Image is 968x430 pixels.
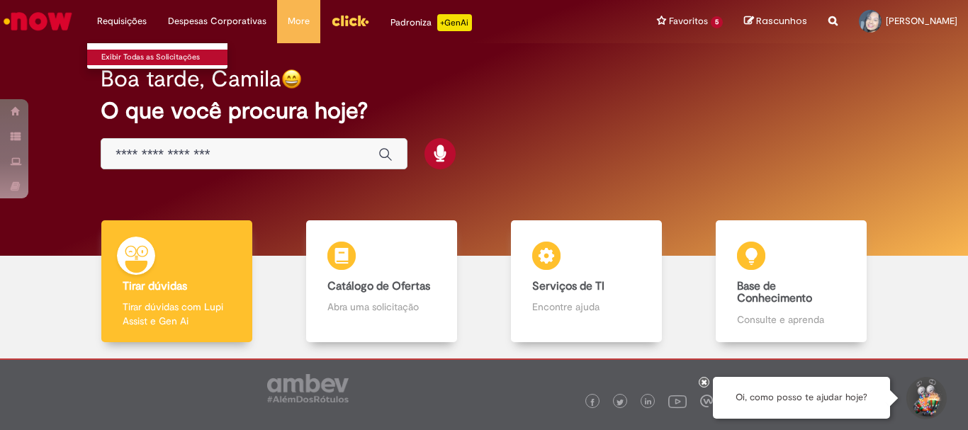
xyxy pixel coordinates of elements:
[617,399,624,406] img: logo_footer_twitter.png
[97,14,147,28] span: Requisições
[669,14,708,28] span: Favoritos
[327,300,435,314] p: Abra uma solicitação
[168,14,266,28] span: Despesas Corporativas
[744,15,807,28] a: Rascunhos
[713,377,890,419] div: Oi, como posso te ajudar hoje?
[700,395,713,407] img: logo_footer_workplace.png
[1,7,74,35] img: ServiceNow
[689,220,894,343] a: Base de Conhecimento Consulte e aprenda
[101,98,867,123] h2: O que você procura hoje?
[756,14,807,28] span: Rascunhos
[74,220,279,343] a: Tirar dúvidas Tirar dúvidas com Lupi Assist e Gen Ai
[279,220,484,343] a: Catálogo de Ofertas Abra uma solicitação
[86,43,228,69] ul: Requisições
[87,50,243,65] a: Exibir Todas as Solicitações
[645,398,652,407] img: logo_footer_linkedin.png
[904,377,947,419] button: Iniciar Conversa de Suporte
[589,399,596,406] img: logo_footer_facebook.png
[123,300,230,328] p: Tirar dúvidas com Lupi Assist e Gen Ai
[123,279,187,293] b: Tirar dúvidas
[532,300,640,314] p: Encontre ajuda
[532,279,604,293] b: Serviços de TI
[886,15,957,27] span: [PERSON_NAME]
[737,312,845,327] p: Consulte e aprenda
[327,279,430,293] b: Catálogo de Ofertas
[267,374,349,402] img: logo_footer_ambev_rotulo_gray.png
[668,392,687,410] img: logo_footer_youtube.png
[101,67,281,91] h2: Boa tarde, Camila
[711,16,723,28] span: 5
[390,14,472,31] div: Padroniza
[737,279,812,306] b: Base de Conhecimento
[288,14,310,28] span: More
[331,10,369,31] img: click_logo_yellow_360x200.png
[437,14,472,31] p: +GenAi
[281,69,302,89] img: happy-face.png
[484,220,689,343] a: Serviços de TI Encontre ajuda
